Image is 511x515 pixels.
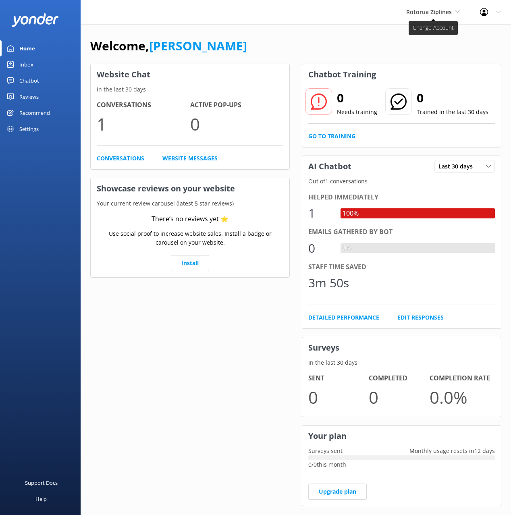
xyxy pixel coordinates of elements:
[369,373,429,384] h4: Completed
[302,426,501,446] h3: Your plan
[341,243,353,253] div: 0%
[97,154,144,163] a: Conversations
[308,239,332,258] div: 0
[337,88,377,108] h2: 0
[171,255,209,271] a: Install
[162,154,218,163] a: Website Messages
[91,64,289,85] h3: Website Chat
[302,64,382,85] h3: Chatbot Training
[417,108,488,116] p: Trained in the last 30 days
[90,36,247,56] h1: Welcome,
[302,337,501,358] h3: Surveys
[308,132,355,141] a: Go to Training
[91,199,289,208] p: Your current review carousel (latest 5 star reviews)
[91,85,289,94] p: In the last 30 days
[35,491,47,507] div: Help
[308,192,495,203] div: Helped immediately
[369,384,429,411] p: 0
[308,384,369,411] p: 0
[417,88,488,108] h2: 0
[302,156,357,177] h3: AI Chatbot
[97,100,190,110] h4: Conversations
[19,40,35,56] div: Home
[19,121,39,137] div: Settings
[308,273,349,293] div: 3m 50s
[149,37,247,54] a: [PERSON_NAME]
[19,105,50,121] div: Recommend
[341,208,361,219] div: 100%
[25,475,58,491] div: Support Docs
[97,229,283,247] p: Use social proof to increase website sales. Install a badge or carousel on your website.
[397,313,444,322] a: Edit Responses
[430,384,490,411] p: 0.0 %
[302,446,349,455] p: Surveys sent
[430,373,490,384] h4: Completion Rate
[302,358,501,367] p: In the last 30 days
[308,262,495,272] div: Staff time saved
[403,446,501,455] p: Monthly usage resets in 12 days
[337,108,377,116] p: Needs training
[190,100,284,110] h4: Active Pop-ups
[302,177,501,186] p: Out of 1 conversations
[19,89,39,105] div: Reviews
[308,204,332,223] div: 1
[19,56,33,73] div: Inbox
[308,373,369,384] h4: Sent
[308,227,495,237] div: Emails gathered by bot
[19,73,39,89] div: Chatbot
[308,460,495,469] p: 0 / 0 this month
[308,313,379,322] a: Detailed Performance
[438,162,478,171] span: Last 30 days
[406,8,452,16] span: Rotorua Ziplines
[97,110,190,137] p: 1
[308,484,367,500] a: Upgrade plan
[91,178,289,199] h3: Showcase reviews on your website
[190,110,284,137] p: 0
[152,214,228,224] div: There’s no reviews yet ⭐
[12,13,58,27] img: yonder-white-logo.png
